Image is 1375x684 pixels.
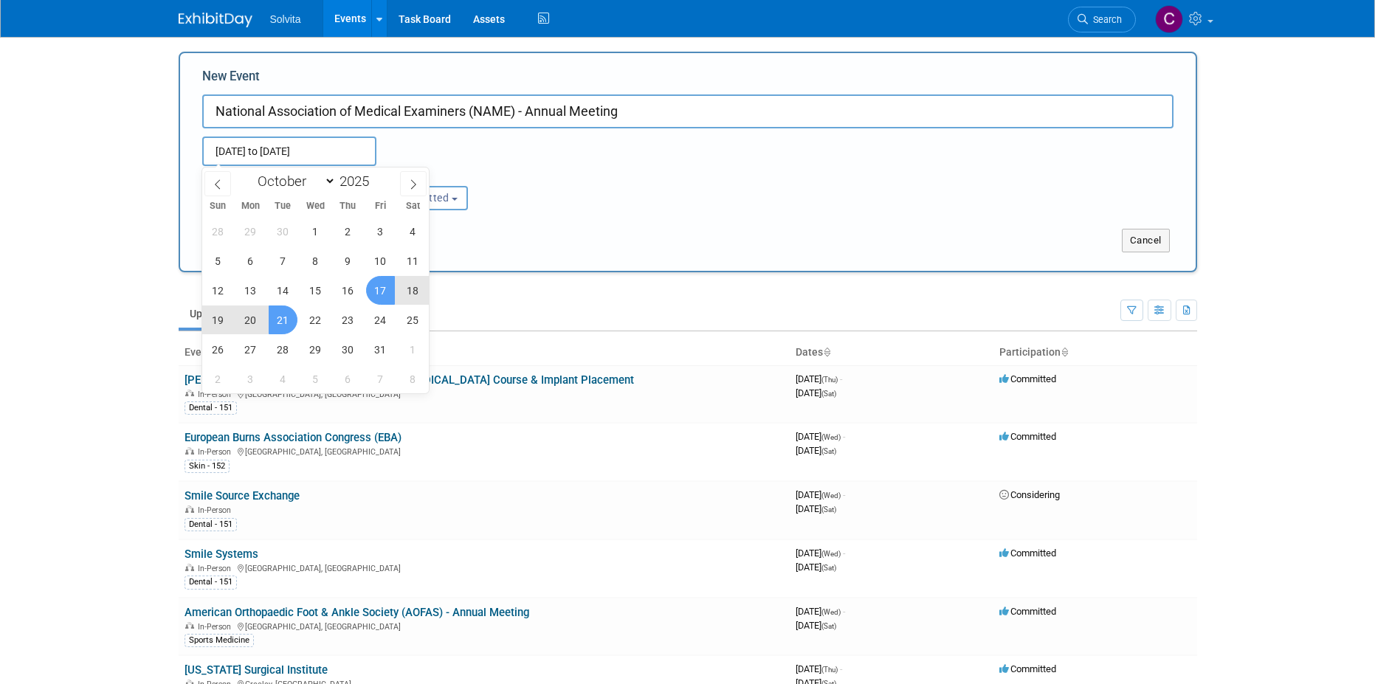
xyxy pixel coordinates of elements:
span: October 7, 2025 [269,246,297,275]
span: September 30, 2025 [269,217,297,246]
span: Committed [999,547,1056,559]
span: October 27, 2025 [236,335,265,364]
span: [DATE] [796,620,836,631]
span: October 6, 2025 [236,246,265,275]
span: [DATE] [796,663,842,674]
span: October 29, 2025 [301,335,330,364]
span: September 29, 2025 [236,217,265,246]
span: - [840,663,842,674]
span: October 30, 2025 [334,335,362,364]
span: October 26, 2025 [204,335,232,364]
a: Sort by Start Date [823,346,830,358]
span: (Wed) [821,491,841,500]
span: October 24, 2025 [366,305,395,334]
img: In-Person Event [185,622,194,629]
span: September 28, 2025 [204,217,232,246]
span: - [843,489,845,500]
img: In-Person Event [185,564,194,571]
span: (Sat) [821,564,836,572]
th: Participation [993,340,1197,365]
div: [GEOGRAPHIC_DATA], [GEOGRAPHIC_DATA] [185,620,784,632]
span: October 10, 2025 [366,246,395,275]
span: October 2, 2025 [334,217,362,246]
span: November 4, 2025 [269,365,297,393]
span: (Sat) [821,390,836,398]
span: October 28, 2025 [269,335,297,364]
input: Year [336,173,380,190]
a: [PERSON_NAME] Implant Academy - Crestal [MEDICAL_DATA] Course & Implant Placement [185,373,634,387]
span: October 17, 2025 [366,276,395,305]
span: October 12, 2025 [204,276,232,305]
img: ExhibitDay [179,13,252,27]
span: (Wed) [821,608,841,616]
a: American Orthopaedic Foot & Ankle Society (AOFAS) - Annual Meeting [185,606,529,619]
span: Considering [999,489,1060,500]
div: Sports Medicine [185,634,254,647]
span: October 23, 2025 [334,305,362,334]
span: October 31, 2025 [366,335,395,364]
a: Sort by Participation Type [1061,346,1068,358]
span: Committed [999,663,1056,674]
span: October 16, 2025 [334,276,362,305]
span: In-Person [198,390,235,399]
div: Dental - 151 [185,518,237,531]
span: October 14, 2025 [269,276,297,305]
span: October 22, 2025 [301,305,330,334]
label: New Event [202,68,260,91]
span: October 19, 2025 [204,305,232,334]
span: October 3, 2025 [366,217,395,246]
span: November 2, 2025 [204,365,232,393]
span: - [840,373,842,384]
span: November 5, 2025 [301,365,330,393]
span: - [843,606,845,617]
span: Committed [999,431,1056,442]
span: October 1, 2025 [301,217,330,246]
span: October 11, 2025 [399,246,427,275]
div: Participation: [368,166,511,185]
a: Smile Systems [185,547,258,561]
a: European Burns Association Congress (EBA) [185,431,402,444]
span: - [843,547,845,559]
span: [DATE] [796,373,842,384]
span: [DATE] [796,547,845,559]
span: November 7, 2025 [366,365,395,393]
div: Dental - 151 [185,576,237,589]
span: (Sat) [821,622,836,630]
span: In-Person [198,447,235,457]
input: Start Date - End Date [202,137,376,166]
span: [DATE] [796,503,836,514]
span: (Sat) [821,505,836,514]
span: Solvita [270,13,301,25]
span: October 5, 2025 [204,246,232,275]
input: Name of Trade Show / Conference [202,94,1174,128]
span: [DATE] [796,562,836,573]
span: Tue [266,201,299,211]
img: In-Person Event [185,447,194,455]
span: In-Person [198,564,235,573]
a: [US_STATE] Surgical Institute [185,663,328,677]
img: In-Person Event [185,505,194,513]
img: Cindy Miller [1155,5,1183,33]
span: Fri [364,201,396,211]
span: October 15, 2025 [301,276,330,305]
span: (Wed) [821,433,841,441]
span: October 8, 2025 [301,246,330,275]
span: [DATE] [796,606,845,617]
span: November 1, 2025 [399,335,427,364]
div: [GEOGRAPHIC_DATA], [GEOGRAPHIC_DATA] [185,387,784,399]
select: Month [251,172,336,190]
span: [DATE] [796,387,836,398]
span: Wed [299,201,331,211]
div: Attendance / Format: [202,166,345,185]
th: Event [179,340,790,365]
span: [DATE] [796,431,845,442]
span: Thu [331,201,364,211]
span: (Thu) [821,666,838,674]
span: October 25, 2025 [399,305,427,334]
span: November 8, 2025 [399,365,427,393]
span: Search [1088,14,1122,25]
span: October 21, 2025 [269,305,297,334]
span: [DATE] [796,445,836,456]
div: Dental - 151 [185,401,237,415]
span: Sat [396,201,429,211]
